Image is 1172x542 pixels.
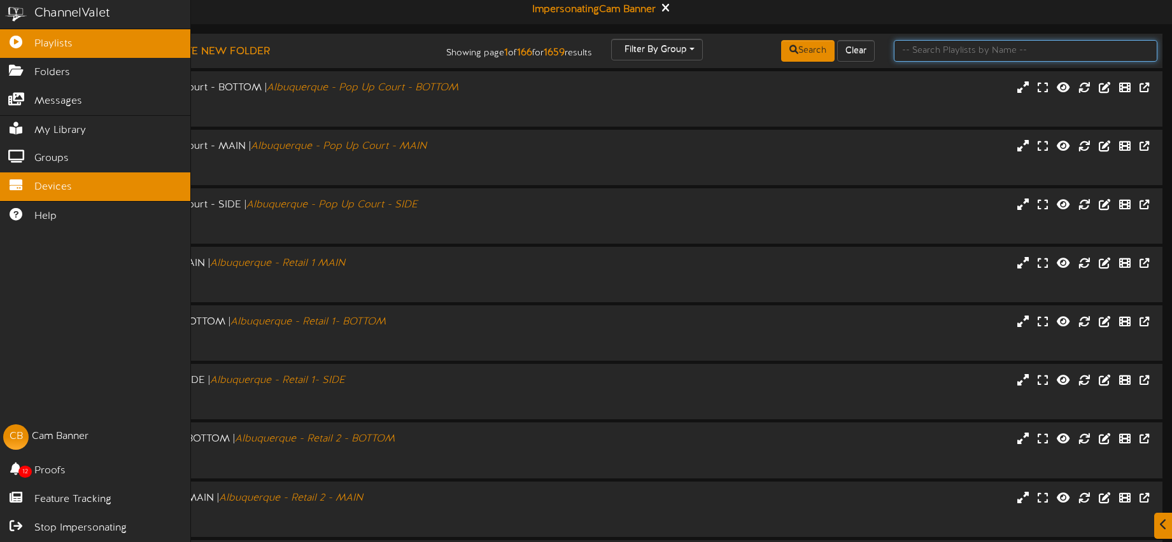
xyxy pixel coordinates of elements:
span: 12 [18,466,32,478]
span: Playlists [34,37,73,52]
span: Proofs [34,464,66,478]
div: PICKLR BOTTOM ( 16:9 ) [51,330,499,340]
div: # 16031 [51,165,499,176]
div: PICKLR MAIN ( 16:9 ) [51,505,499,516]
div: PICKLR SIDE ( 16:9 ) [51,388,499,399]
div: PICKLR BOTTOM ( 16:9 ) [51,95,499,106]
strong: 166 [517,47,532,59]
div: Albuquerque - Retail 2 - BOTTOM | [51,432,499,447]
span: Devices [34,180,72,195]
div: PICKLR MAIN ( 16:9 ) [51,271,499,282]
div: Albuquerque - Retail 1- BOTTOM | [51,315,499,330]
i: Albuquerque - Retail 2 - MAIN [219,492,363,504]
span: Folders [34,66,70,80]
input: -- Search Playlists by Name -- [894,40,1157,62]
span: Groups [34,151,69,166]
i: Albuquerque - Retail 2 - BOTTOM [235,433,395,445]
div: Albuquerque - Retail 1- SIDE | [51,373,499,388]
div: # 15881 [51,517,499,527]
strong: 1 [504,47,508,59]
button: Clear [837,40,875,62]
div: # 15878 [51,282,499,293]
div: PICKLR BOTTOM ( 16:9 ) [51,447,499,457]
div: # 16033 [51,106,499,117]
div: Albuquerque - Pop Up Court - MAIN | [51,139,499,154]
div: Albuquerque - Retail 2 - MAIN | [51,491,499,506]
span: Messages [34,94,82,109]
i: Albuquerque - Retail 1 MAIN [210,258,345,269]
div: # 16032 [51,223,499,234]
span: My Library [34,123,86,138]
button: Search [781,40,835,62]
i: Albuquerque - Pop Up Court - MAIN [251,141,427,152]
i: Albuquerque - Pop Up Court - BOTTOM [267,82,458,94]
div: Albuquerque - Pop Up Court - SIDE | [51,198,499,212]
i: Albuquerque - Pop Up Court - SIDE [246,199,418,211]
div: CB [3,424,29,450]
span: Feature Tracking [34,492,111,507]
div: # 15880 [51,340,499,351]
div: PICKLR MAIN ( 16:9 ) [51,154,499,165]
i: Albuquerque - Retail 1- SIDE [210,375,345,386]
button: Create New Folder [147,44,274,60]
button: Filter By Group [611,39,703,60]
div: # 15883 [51,457,499,468]
div: ChannelValet [34,4,110,23]
i: Albuquerque - Retail 1- BOTTOM [230,316,386,328]
strong: 1659 [544,47,565,59]
div: Cam Banner [32,429,88,444]
span: Help [34,209,57,224]
div: Albuquerque - Retail 1 MAIN | [51,256,499,271]
span: Stop Impersonating [34,521,127,536]
div: Showing page of for results [414,39,602,60]
div: # 15879 [51,399,499,410]
div: PICKLR SIDE ( 16:9 ) [51,212,499,223]
div: Albuquerque - Pop Up Court - BOTTOM | [51,81,499,95]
